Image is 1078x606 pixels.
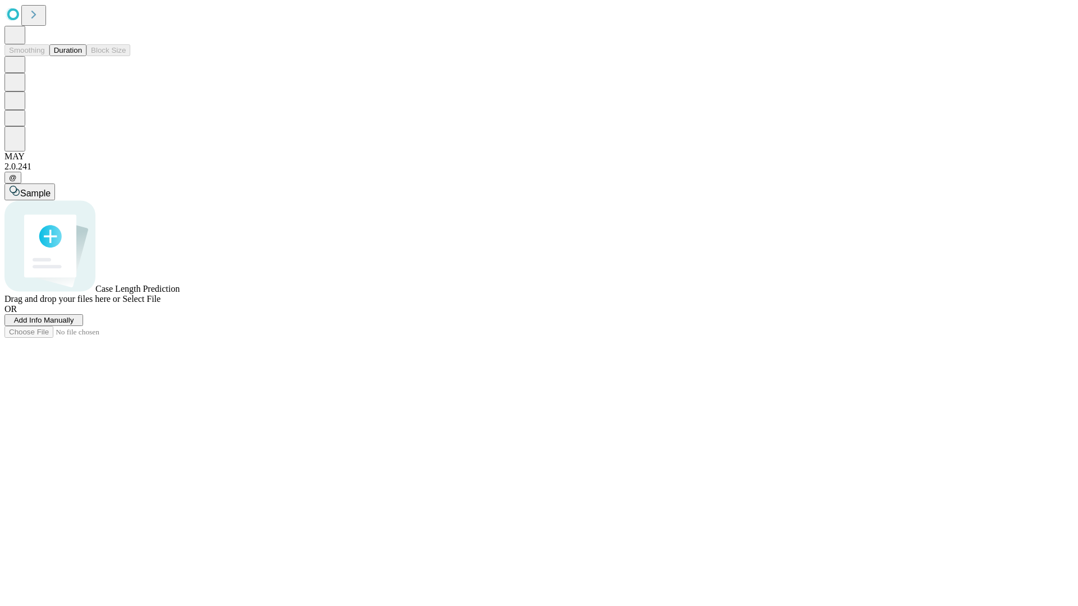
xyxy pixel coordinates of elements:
[9,173,17,182] span: @
[4,314,83,326] button: Add Info Manually
[4,44,49,56] button: Smoothing
[49,44,86,56] button: Duration
[20,189,51,198] span: Sample
[4,172,21,183] button: @
[4,294,120,304] span: Drag and drop your files here or
[4,304,17,314] span: OR
[86,44,130,56] button: Block Size
[4,162,1074,172] div: 2.0.241
[14,316,74,324] span: Add Info Manually
[4,151,1074,162] div: MAY
[122,294,161,304] span: Select File
[4,183,55,200] button: Sample
[95,284,180,293] span: Case Length Prediction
